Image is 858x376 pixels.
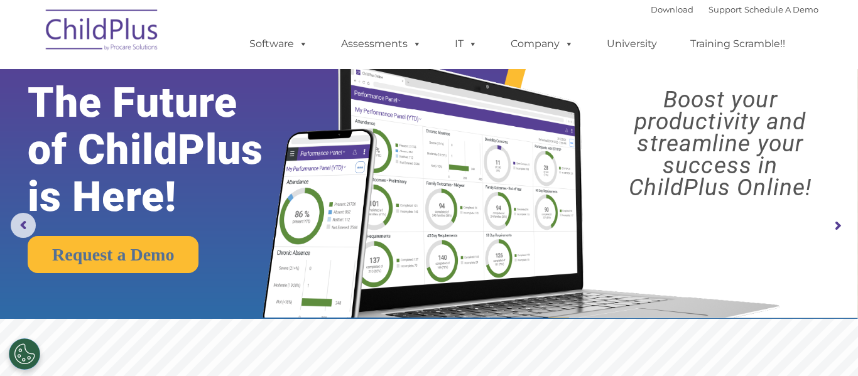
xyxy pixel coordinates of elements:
[651,4,818,14] font: |
[678,31,798,56] a: Training Scramble!!
[442,31,490,56] a: IT
[652,240,858,376] iframe: Chat Widget
[28,79,301,220] rs-layer: The Future of ChildPlus is Here!
[744,4,818,14] a: Schedule A Demo
[9,338,40,370] button: Cookies Settings
[28,236,198,273] a: Request a Demo
[651,4,693,14] a: Download
[709,4,742,14] a: Support
[593,89,847,198] rs-layer: Boost your productivity and streamline your success in ChildPlus Online!
[237,31,320,56] a: Software
[329,31,434,56] a: Assessments
[594,31,670,56] a: University
[40,1,165,63] img: ChildPlus by Procare Solutions
[498,31,586,56] a: Company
